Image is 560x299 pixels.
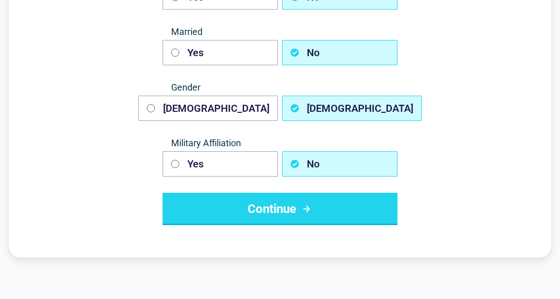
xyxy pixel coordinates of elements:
button: Yes [163,40,278,65]
button: [DEMOGRAPHIC_DATA] [138,96,278,121]
button: Continue [163,193,397,225]
span: Gender [163,81,397,94]
span: Married [163,26,397,38]
button: Yes [163,151,278,177]
span: Military Affiliation [163,137,397,149]
button: No [282,40,397,65]
button: [DEMOGRAPHIC_DATA] [282,96,422,121]
button: No [282,151,397,177]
